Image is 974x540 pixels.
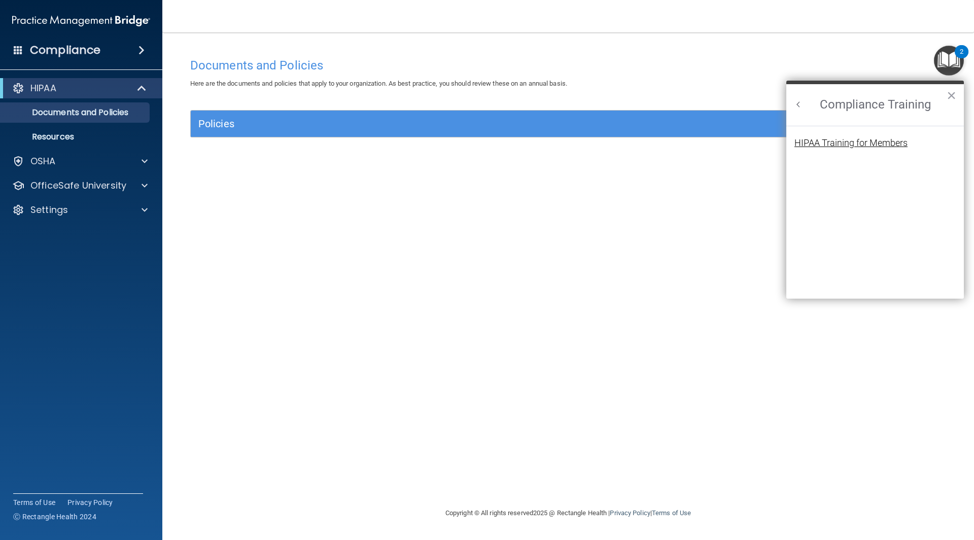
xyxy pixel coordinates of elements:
[198,118,749,129] h5: Policies
[793,99,804,110] button: Back to Resource Center Home
[30,204,68,216] p: Settings
[30,82,56,94] p: HIPAA
[934,46,964,76] button: Open Resource Center, 2 new notifications
[7,132,145,142] p: Resources
[794,138,908,148] button: HIPAA Training for Members
[12,11,150,31] img: PMB logo
[198,116,938,132] a: Policies
[610,509,650,517] a: Privacy Policy
[383,497,753,529] div: Copyright © All rights reserved 2025 @ Rectangle Health | |
[30,155,56,167] p: OSHA
[12,204,148,216] a: Settings
[190,59,946,72] h4: Documents and Policies
[13,497,55,508] a: Terms of Use
[13,512,96,522] span: Ⓒ Rectangle Health 2024
[67,497,113,508] a: Privacy Policy
[30,179,126,192] p: OfficeSafe University
[786,81,964,299] div: Resource Center
[652,509,691,517] a: Terms of Use
[7,107,145,118] p: Documents and Policies
[947,87,956,103] button: Close
[12,179,148,192] a: OfficeSafe University
[190,80,567,87] span: Here are the documents and policies that apply to your organization. As best practice, you should...
[30,43,100,57] h4: Compliance
[960,52,963,65] div: 2
[786,84,964,126] h2: Compliance Training
[12,155,148,167] a: OSHA
[12,82,147,94] a: HIPAA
